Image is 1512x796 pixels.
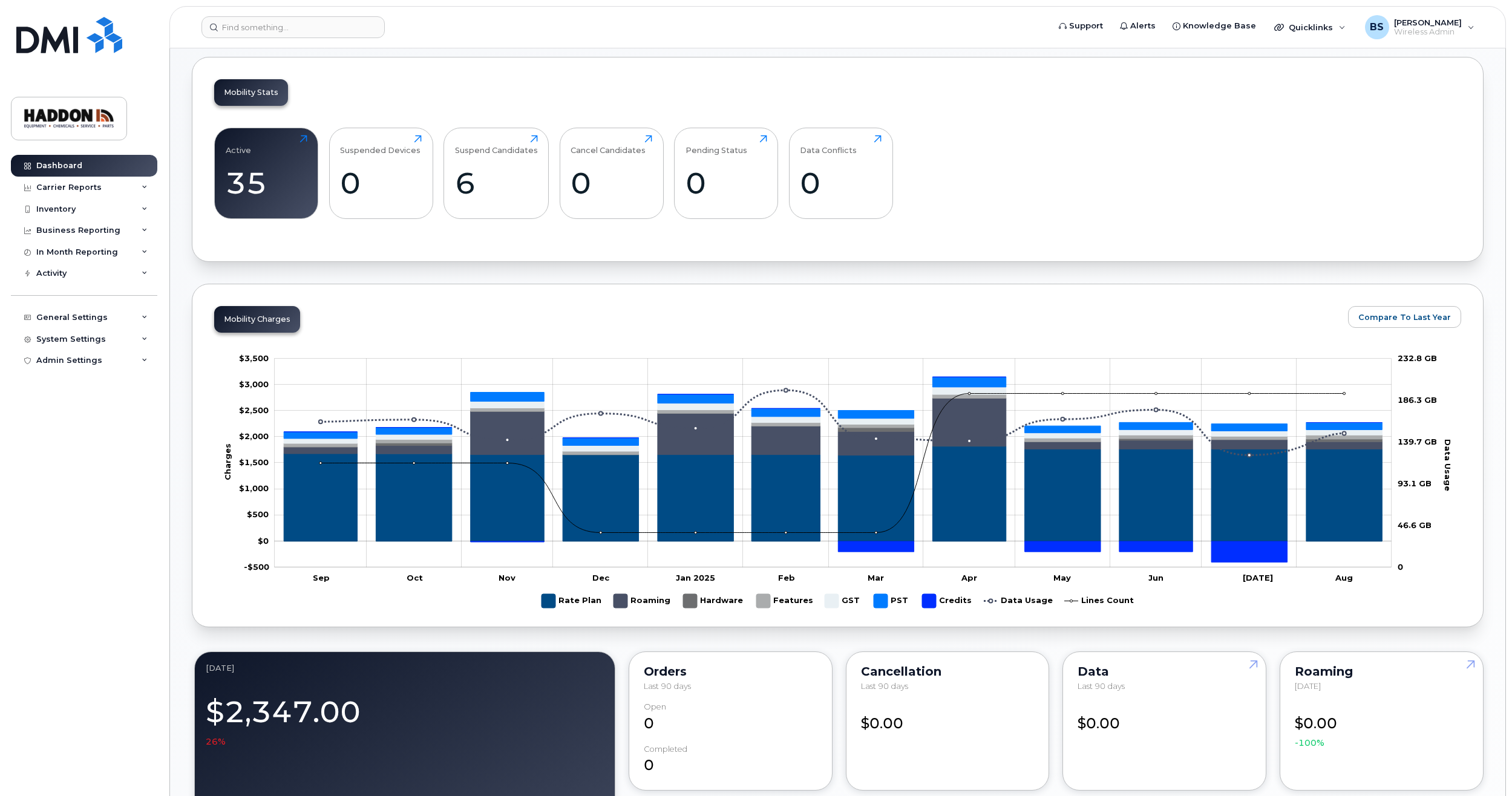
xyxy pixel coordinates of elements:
g: $0 [247,510,269,520]
a: Pending Status0 [686,135,767,212]
span: 26% [206,736,226,748]
div: $0.00 [1295,702,1468,749]
div: Data [1078,667,1251,676]
div: August 2025 [206,663,604,673]
div: Active [226,135,251,155]
span: Knowledge Base [1183,20,1256,32]
g: GST [825,589,862,613]
div: Brooke Szoo [1357,15,1483,39]
span: Last 90 days [861,681,908,691]
tspan: $500 [247,510,269,520]
div: Orders [644,667,817,676]
div: 35 [226,165,307,201]
tspan: -$500 [244,562,269,572]
div: 6 [455,165,538,201]
div: Roaming [1295,667,1468,676]
tspan: May [1053,573,1071,582]
tspan: 186.3 GB [1398,395,1437,405]
div: 0 [571,165,652,201]
div: 0 [644,702,817,734]
div: Cancel Candidates [571,135,646,155]
g: $0 [239,457,269,467]
span: [PERSON_NAME] [1394,18,1462,27]
tspan: $1,500 [239,457,269,467]
a: Data Conflicts0 [800,135,882,212]
g: Roaming [614,589,671,613]
tspan: 46.6 GB [1398,520,1432,530]
tspan: Mar [868,573,884,582]
tspan: Dec [592,573,610,582]
tspan: Sep [313,573,330,582]
span: Wireless Admin [1394,27,1462,37]
tspan: Charges [223,443,232,480]
span: Alerts [1130,20,1156,32]
g: Rate Plan [542,589,601,613]
div: completed [644,745,687,754]
a: Suspend Candidates6 [455,135,538,212]
a: Support [1050,14,1111,38]
tspan: Apr [961,573,977,582]
div: Quicklinks [1266,15,1354,39]
tspan: Jan 2025 [676,573,715,582]
div: Cancellation [861,667,1035,676]
tspan: 232.8 GB [1398,353,1437,363]
a: Active35 [226,135,307,212]
a: Cancel Candidates0 [571,135,652,212]
div: 0 [644,745,817,776]
div: 0 [800,165,882,201]
span: [DATE] [1295,681,1321,691]
tspan: [DATE] [1243,573,1273,582]
g: Credits [922,589,972,613]
tspan: $0 [258,536,269,546]
g: $0 [239,379,269,389]
span: -100% [1295,737,1324,749]
div: 0 [686,165,767,201]
span: Last 90 days [1078,681,1125,691]
div: Suspended Devices [340,135,421,155]
g: Rate Plan [284,446,1382,541]
button: Compare To Last Year [1348,306,1461,328]
div: Pending Status [686,135,747,155]
tspan: Jun [1148,573,1163,582]
div: Suspend Candidates [455,135,538,155]
tspan: $2,000 [239,431,269,441]
tspan: $1,000 [239,483,269,493]
tspan: 93.1 GB [1398,478,1432,488]
tspan: Feb [778,573,795,582]
g: Data Usage [984,589,1053,613]
tspan: $2,500 [239,405,269,415]
tspan: Nov [499,573,515,582]
tspan: $3,500 [239,353,269,363]
g: Legend [542,589,1134,613]
g: $0 [239,483,269,493]
div: $2,347.00 [206,688,604,748]
g: Hardware [683,589,744,613]
span: Last 90 days [644,681,691,691]
g: 793.99 2025-01-01 [658,413,733,454]
div: Open [644,702,666,711]
g: $0 [239,405,269,415]
g: Lines Count [1064,589,1134,613]
tspan: 0 [1398,562,1403,572]
a: Knowledge Base [1164,14,1265,38]
tspan: Data Usage [1443,439,1453,491]
span: Compare To Last Year [1358,312,1451,323]
g: Features [756,589,813,613]
span: BS [1370,20,1384,34]
a: Alerts [1111,14,1164,38]
tspan: Oct [407,573,423,582]
a: Suspended Devices0 [340,135,422,212]
div: 0 [340,165,422,201]
tspan: 139.7 GB [1398,437,1437,446]
g: PST [874,589,910,613]
g: $0 [239,431,269,441]
div: $0.00 [1078,702,1251,734]
div: Data Conflicts [800,135,857,155]
span: Quicklinks [1289,22,1333,32]
span: Support [1069,20,1103,32]
tspan: Aug [1335,573,1353,582]
g: $0 [244,562,269,572]
tspan: $3,000 [239,379,269,389]
input: Find something... [201,16,385,38]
